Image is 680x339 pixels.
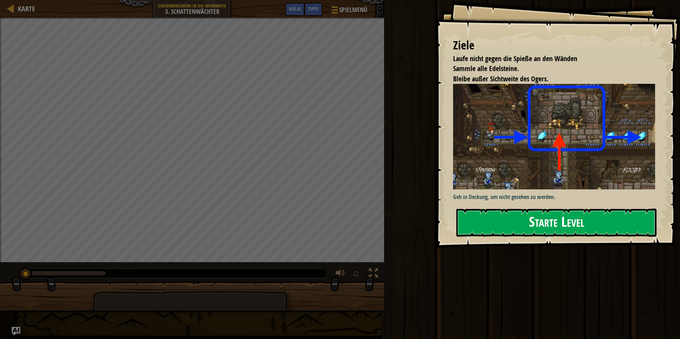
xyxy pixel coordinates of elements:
[351,267,363,281] button: ♫
[289,5,301,12] span: Ask AI
[18,4,35,14] span: Karte
[453,37,655,54] div: Ziele
[339,5,367,15] span: Spielmenü
[14,4,35,14] a: Karte
[285,3,304,16] button: Ask AI
[366,267,381,281] button: Fullscreen umschalten
[326,3,372,20] button: Spielmenü
[453,64,519,73] span: Sammle alle Edelsteine.
[444,64,653,74] li: Sammle alle Edelsteine.
[453,74,548,84] span: Bleibe außer Sichtweite des Ogers.
[308,5,319,12] span: Tipps
[444,54,653,64] li: Laufe nicht gegen die Spieße an den Wänden
[453,84,660,189] img: Shadow guard
[453,193,660,201] p: Geh in Deckung, um nicht gesehen zu werden.
[453,54,577,63] span: Laufe nicht gegen die Spieße an den Wänden
[444,74,653,84] li: Bleibe außer Sichtweite des Ogers.
[352,268,360,279] span: ♫
[12,327,20,335] button: Ask AI
[333,267,347,281] button: Lautstärke anpassen
[456,209,657,237] button: Starte Level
